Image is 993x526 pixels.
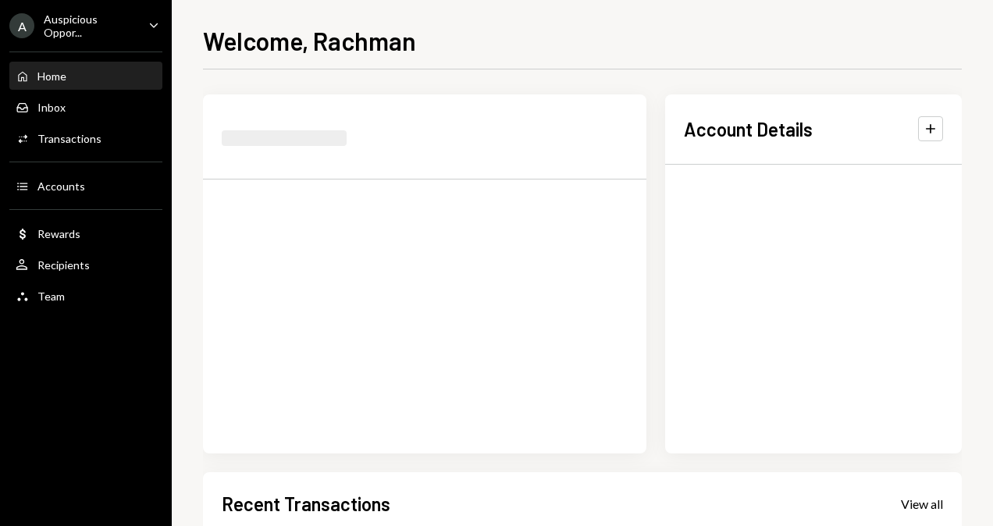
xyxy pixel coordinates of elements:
[37,258,90,272] div: Recipients
[901,496,943,512] div: View all
[9,172,162,200] a: Accounts
[9,93,162,121] a: Inbox
[901,495,943,512] a: View all
[203,25,416,56] h1: Welcome, Rachman
[37,101,66,114] div: Inbox
[684,116,813,142] h2: Account Details
[9,219,162,247] a: Rewards
[44,12,136,39] div: Auspicious Oppor...
[37,290,65,303] div: Team
[9,13,34,38] div: A
[9,124,162,152] a: Transactions
[37,132,101,145] div: Transactions
[37,69,66,83] div: Home
[37,179,85,193] div: Accounts
[222,491,390,517] h2: Recent Transactions
[37,227,80,240] div: Rewards
[9,282,162,310] a: Team
[9,251,162,279] a: Recipients
[9,62,162,90] a: Home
